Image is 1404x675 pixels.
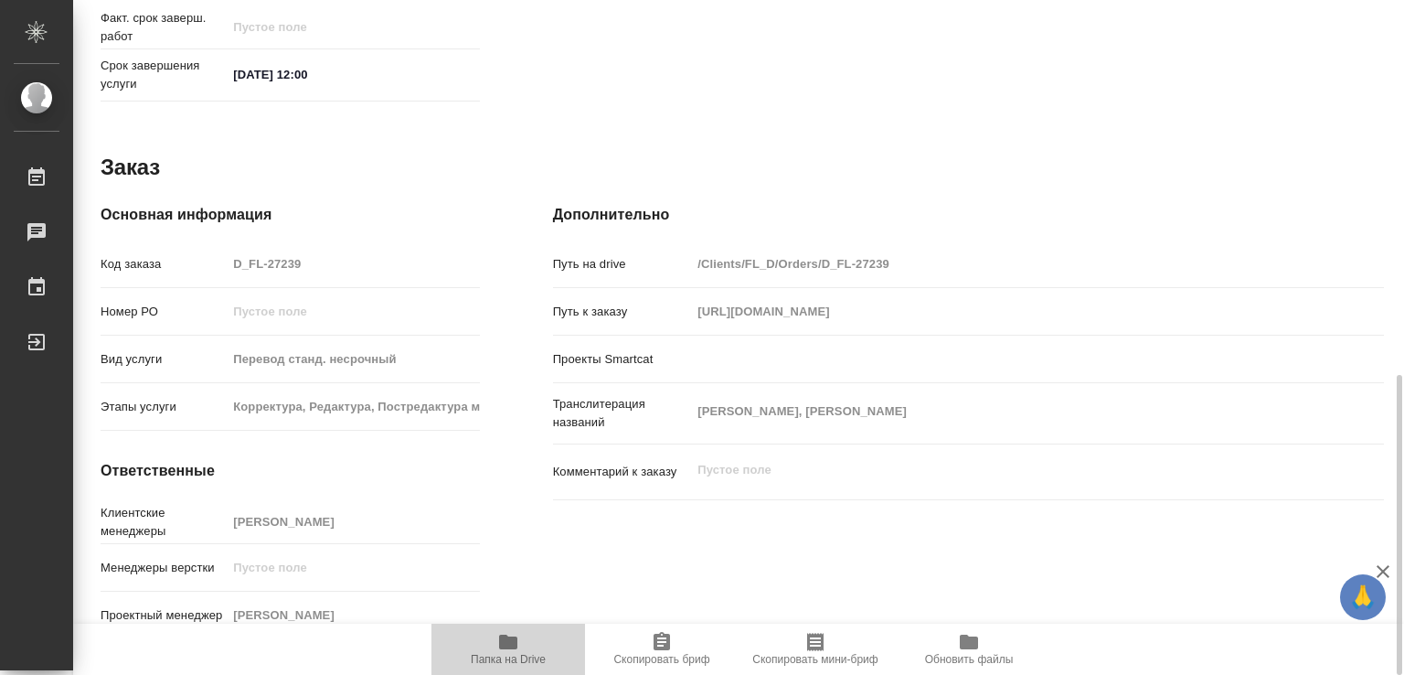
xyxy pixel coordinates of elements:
[553,303,692,321] p: Путь к заказу
[227,393,479,420] input: Пустое поле
[925,653,1014,666] span: Обновить файлы
[691,251,1314,277] input: Пустое поле
[227,61,387,88] input: ✎ Введи что-нибудь
[1340,574,1386,620] button: 🙏
[752,653,877,666] span: Скопировать мини-бриф
[101,460,480,482] h4: Ответственные
[101,504,227,541] p: Клиентские менеджеры
[101,153,160,182] h2: Заказ
[585,624,739,675] button: Скопировать бриф
[892,624,1046,675] button: Обновить файлы
[691,298,1314,325] input: Пустое поле
[613,653,709,666] span: Скопировать бриф
[553,204,1384,226] h4: Дополнительно
[227,509,479,535] input: Пустое поле
[553,255,692,273] p: Путь на drive
[1347,578,1378,616] span: 🙏
[101,303,227,321] p: Номер РО
[101,398,227,416] p: Этапы услуги
[553,350,692,369] p: Проекты Smartcat
[101,57,227,93] p: Срок завершения услуги
[227,346,479,372] input: Пустое поле
[227,251,479,277] input: Пустое поле
[553,395,692,432] p: Транслитерация названий
[101,559,227,577] p: Менеджеры верстки
[227,14,387,40] input: Пустое поле
[739,624,892,675] button: Скопировать мини-бриф
[101,606,227,625] p: Проектный менеджер
[101,9,227,46] p: Факт. срок заверш. работ
[431,624,585,675] button: Папка на Drive
[471,653,546,666] span: Папка на Drive
[227,602,479,628] input: Пустое поле
[101,204,480,226] h4: Основная информация
[227,554,479,581] input: Пустое поле
[553,463,692,481] p: Комментарий к заказу
[101,255,227,273] p: Код заказа
[691,396,1314,427] textarea: [PERSON_NAME], [PERSON_NAME]
[227,298,479,325] input: Пустое поле
[101,350,227,369] p: Вид услуги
